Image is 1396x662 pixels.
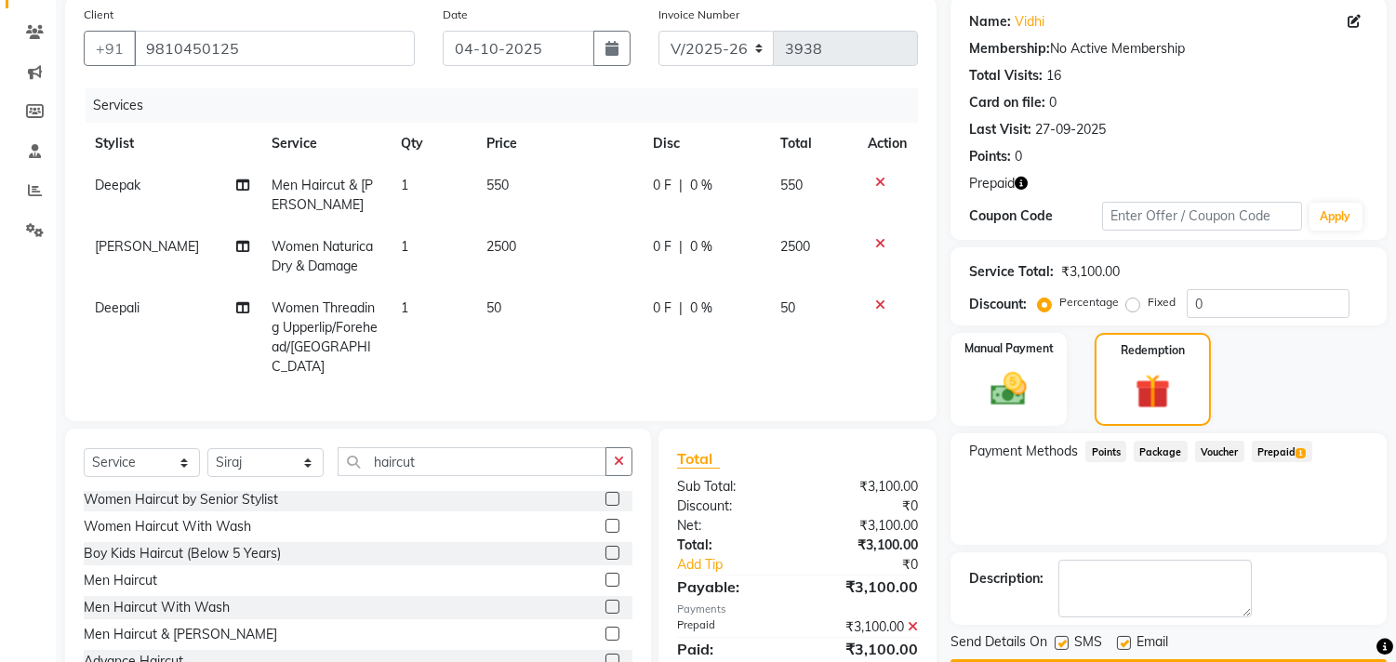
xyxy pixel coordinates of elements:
[401,177,408,193] span: 1
[475,123,642,165] th: Price
[663,576,798,598] div: Payable:
[979,368,1038,410] img: _cash.svg
[679,298,683,318] span: |
[1035,120,1106,139] div: 27-09-2025
[338,447,606,476] input: Search or Scan
[658,7,739,23] label: Invoice Number
[84,598,230,617] div: Men Haircut With Wash
[1310,203,1363,231] button: Apply
[95,177,140,193] span: Deepak
[84,490,278,510] div: Women Haircut by Senior Stylist
[690,176,712,195] span: 0 %
[969,39,1368,59] div: No Active Membership
[443,7,468,23] label: Date
[134,31,415,66] input: Search by Name/Mobile/Email/Code
[969,39,1050,59] div: Membership:
[273,238,374,274] span: Women Naturica Dry & Damage
[401,238,408,255] span: 1
[964,340,1054,357] label: Manual Payment
[1059,294,1119,311] label: Percentage
[486,238,516,255] span: 2500
[663,477,798,496] div: Sub Total:
[969,206,1102,226] div: Coupon Code
[663,516,798,536] div: Net:
[663,555,820,575] a: Add Tip
[781,299,796,316] span: 50
[663,496,798,516] div: Discount:
[969,120,1031,139] div: Last Visit:
[781,238,811,255] span: 2500
[969,262,1054,282] div: Service Total:
[969,569,1044,589] div: Description:
[1121,342,1185,359] label: Redemption
[642,123,769,165] th: Disc
[1015,12,1044,32] a: Vidhi
[690,298,712,318] span: 0 %
[1134,441,1188,462] span: Package
[401,299,408,316] span: 1
[1137,632,1168,655] span: Email
[1074,632,1102,655] span: SMS
[969,93,1045,113] div: Card on file:
[770,123,858,165] th: Total
[653,237,671,257] span: 0 F
[1061,262,1120,282] div: ₹3,100.00
[663,536,798,555] div: Total:
[663,617,798,637] div: Prepaid
[1046,66,1061,86] div: 16
[857,123,918,165] th: Action
[798,638,933,660] div: ₹3,100.00
[951,632,1047,655] span: Send Details On
[84,625,277,644] div: Men Haircut & [PERSON_NAME]
[969,66,1043,86] div: Total Visits:
[86,88,932,123] div: Services
[273,177,374,213] span: Men Haircut & [PERSON_NAME]
[273,299,379,375] span: Women Threading Upperlip/Forehead/[GEOGRAPHIC_DATA]
[84,31,136,66] button: +91
[690,237,712,257] span: 0 %
[969,147,1011,166] div: Points:
[781,177,804,193] span: 550
[798,516,933,536] div: ₹3,100.00
[653,176,671,195] span: 0 F
[1195,441,1244,462] span: Voucher
[820,555,933,575] div: ₹0
[677,602,918,617] div: Payments
[679,176,683,195] span: |
[798,536,933,555] div: ₹3,100.00
[1252,441,1312,462] span: Prepaid
[84,517,251,536] div: Women Haircut With Wash
[1124,370,1180,413] img: _gift.svg
[969,174,1015,193] span: Prepaid
[1102,202,1301,231] input: Enter Offer / Coupon Code
[84,123,261,165] th: Stylist
[798,496,933,516] div: ₹0
[677,449,720,469] span: Total
[261,123,391,165] th: Service
[653,298,671,318] span: 0 F
[1296,448,1306,459] span: 1
[798,477,933,496] div: ₹3,100.00
[969,295,1027,314] div: Discount:
[84,544,281,563] div: Boy Kids Haircut (Below 5 Years)
[969,12,1011,32] div: Name:
[1085,441,1126,462] span: Points
[969,442,1078,461] span: Payment Methods
[1015,147,1022,166] div: 0
[679,237,683,257] span: |
[1148,294,1176,311] label: Fixed
[95,299,140,316] span: Deepali
[390,123,475,165] th: Qty
[84,7,113,23] label: Client
[84,571,157,590] div: Men Haircut
[486,177,509,193] span: 550
[95,238,199,255] span: [PERSON_NAME]
[1049,93,1057,113] div: 0
[663,638,798,660] div: Paid:
[798,576,933,598] div: ₹3,100.00
[798,617,933,637] div: ₹3,100.00
[486,299,501,316] span: 50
